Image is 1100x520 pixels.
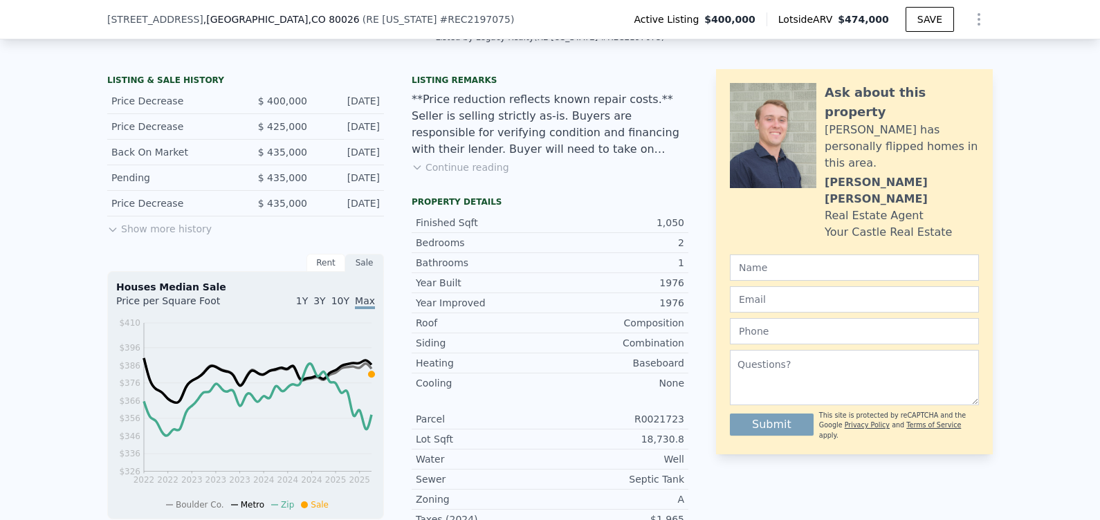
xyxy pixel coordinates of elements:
div: 1,050 [550,216,684,230]
div: [DATE] [318,145,380,159]
div: 1976 [550,296,684,310]
div: Price Decrease [111,94,235,108]
div: Houses Median Sale [116,280,375,294]
div: This site is protected by reCAPTCHA and the Google and apply. [819,411,979,440]
tspan: $376 [119,378,140,388]
div: [DATE] [318,94,380,108]
div: Bathrooms [416,256,550,270]
div: Sale [345,254,384,272]
button: Show Options [965,6,993,33]
tspan: $396 [119,343,140,353]
div: None [550,376,684,390]
button: Continue reading [412,160,509,174]
a: Terms of Service [906,421,961,429]
tspan: 2025 [325,475,347,485]
tspan: $386 [119,361,140,371]
div: Lot Sqft [416,432,550,446]
span: $ 435,000 [258,198,307,209]
div: 2 [550,236,684,250]
tspan: 2022 [134,475,155,485]
div: [DATE] [318,171,380,185]
span: , [GEOGRAPHIC_DATA] [203,12,360,26]
div: Parcel [416,412,550,426]
div: Septic Tank [550,472,684,486]
span: RE [US_STATE] [366,14,437,25]
tspan: 2024 [253,475,275,485]
div: Heating [416,356,550,370]
div: Zoning [416,492,550,506]
div: [DATE] [318,196,380,210]
div: Property details [412,196,688,207]
div: **Price reduction reflects known repair costs.** Seller is selling strictly as-is. Buyers are res... [412,91,688,158]
tspan: 2023 [205,475,227,485]
div: Roof [416,316,550,330]
div: Price per Square Foot [116,294,246,316]
div: Bedrooms [416,236,550,250]
tspan: $366 [119,396,140,406]
tspan: $326 [119,467,140,476]
span: Zip [281,500,294,510]
span: 1Y [296,295,308,306]
span: Sale [311,500,329,510]
span: Active Listing [634,12,704,26]
div: Listing remarks [412,75,688,86]
div: Price Decrease [111,196,235,210]
div: Real Estate Agent [825,207,924,224]
input: Name [730,254,979,281]
div: Back On Market [111,145,235,159]
a: Privacy Policy [845,421,890,429]
tspan: 2023 [229,475,250,485]
tspan: 2022 [157,475,178,485]
div: Baseboard [550,356,684,370]
span: $ 400,000 [258,95,307,106]
div: Pending [111,171,235,185]
tspan: 2024 [277,475,299,485]
span: $ 435,000 [258,172,307,183]
div: 18,730.8 [550,432,684,446]
div: 1976 [550,276,684,290]
tspan: $410 [119,318,140,328]
span: [STREET_ADDRESS] [107,12,203,26]
tspan: 2024 [301,475,322,485]
span: 10Y [331,295,349,306]
span: Lotside ARV [778,12,838,26]
div: R0021723 [550,412,684,426]
div: [PERSON_NAME] has personally flipped homes in this area. [825,122,979,171]
div: A [550,492,684,506]
span: Metro [241,500,264,510]
tspan: $336 [119,449,140,458]
span: $474,000 [838,14,889,25]
div: Composition [550,316,684,330]
span: Boulder Co. [176,500,224,510]
tspan: $356 [119,414,140,423]
div: 1 [550,256,684,270]
span: Max [355,295,375,309]
span: $400,000 [704,12,755,26]
tspan: 2025 [349,475,370,485]
span: $ 425,000 [258,121,307,132]
div: Price Decrease [111,120,235,133]
span: $ 435,000 [258,147,307,158]
div: [DATE] [318,120,380,133]
div: Rent [306,254,345,272]
input: Phone [730,318,979,344]
div: Ask about this property [825,83,979,122]
button: SAVE [906,7,954,32]
div: Well [550,452,684,466]
tspan: 2023 [181,475,203,485]
span: , CO 80026 [308,14,359,25]
div: Water [416,452,550,466]
tspan: $346 [119,431,140,441]
div: Sewer [416,472,550,486]
div: ( ) [363,12,515,26]
div: Year Built [416,276,550,290]
div: Siding [416,336,550,350]
button: Show more history [107,216,212,236]
span: 3Y [313,295,325,306]
div: Cooling [416,376,550,390]
input: Email [730,286,979,313]
div: [PERSON_NAME] [PERSON_NAME] [825,174,979,207]
div: Combination [550,336,684,350]
div: LISTING & SALE HISTORY [107,75,384,89]
div: Finished Sqft [416,216,550,230]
